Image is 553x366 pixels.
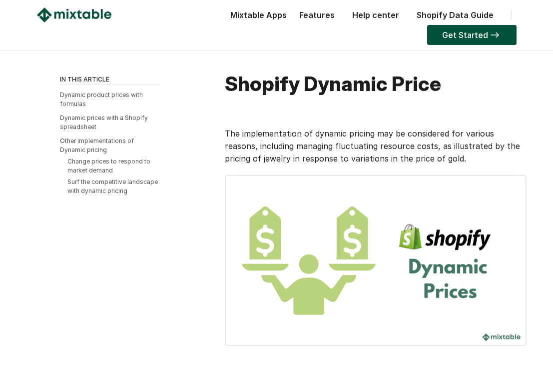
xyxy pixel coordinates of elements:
[67,178,158,194] a: Surf the competitive landscape with dynamic pricing
[294,10,340,20] a: Features
[60,75,160,84] div: IN THIS ARTICLE
[60,137,134,153] a: Other implementations of Dynamic pricing
[488,32,502,38] img: arrow-right.svg
[427,25,517,45] a: Get Started
[60,114,148,130] a: Dynamic prices with a Shopify spreadsheet
[225,7,287,27] div: Mixtable Apps
[37,7,111,22] img: Mixtable logo
[412,10,499,20] a: Shopify Data Guide
[60,91,143,107] a: Dynamic product prices with formulas
[225,127,525,165] p: The implementation of dynamic pricing may be considered for various reasons, including managing f...
[225,70,525,97] h1: Shopify Dynamic Price
[347,10,404,20] a: Help center
[67,157,150,174] a: Change prices to respond to market demand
